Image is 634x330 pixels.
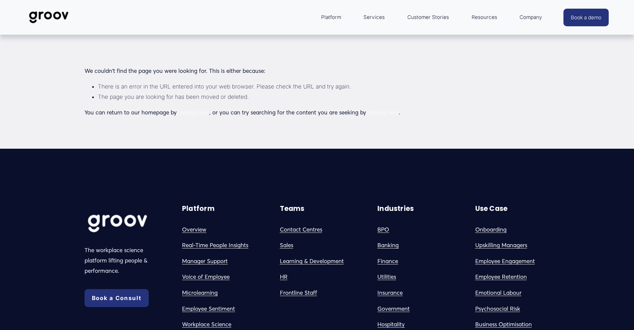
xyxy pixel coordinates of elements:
[475,304,520,314] a: Psychosocial Risk
[182,204,215,213] strong: Platform
[377,225,389,235] a: BPO
[182,272,230,282] a: Voice of Employee
[280,272,288,282] a: HR
[182,288,218,298] a: Microlearning
[468,9,501,25] a: folder dropdown
[98,92,550,102] li: The page you are looking for has been moved or deleted.
[475,204,508,213] strong: Use Case
[377,319,405,330] a: Hospitality
[85,245,159,276] p: The workplace science platform lifting people & performance.
[377,288,403,298] a: Insurance
[366,109,399,116] a: clicking here
[25,6,72,28] img: Groov | Workplace Science Platform | Unlock Performance | Drive Results
[182,319,231,330] a: Workplace Science
[280,240,293,250] a: Sales
[321,13,341,22] span: Platform
[404,9,452,25] a: Customer Stories
[520,13,542,22] span: Company
[280,288,317,298] a: Frontline Staff
[182,256,228,266] a: Manager Support
[475,225,507,235] a: Onboarding
[85,289,149,307] a: Book a Consult
[475,319,532,330] a: Business Optimisation
[377,272,396,282] a: Utilities
[98,82,550,92] li: There is an error in the URL entered into your web browser. Please check the URL and try again.
[360,9,388,25] a: Services
[280,204,305,213] strong: Teams
[377,204,414,213] strong: Industries
[563,9,609,26] a: Book a demo
[475,256,535,266] a: Employee Engagement
[472,13,497,22] span: Resources
[377,304,410,314] a: Government
[475,240,527,250] a: Upskilling Managers
[177,109,209,116] a: clicking here
[475,272,527,282] a: Employee Retention
[182,240,248,250] a: Real-Time People Insights
[280,256,344,266] a: Learning & Development
[318,9,344,25] a: folder dropdown
[377,240,399,250] a: Banking
[475,288,522,298] a: Emotional Labour
[377,256,398,266] a: Finance
[182,304,235,314] a: Employee Sentiment
[280,225,322,235] a: Contact Centres
[85,107,550,118] p: You can return to our homepage by , or you can try searching for the content you are seeking by .
[85,40,550,76] p: We couldn't find the page you were looking for. This is either because:
[516,9,545,25] a: folder dropdown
